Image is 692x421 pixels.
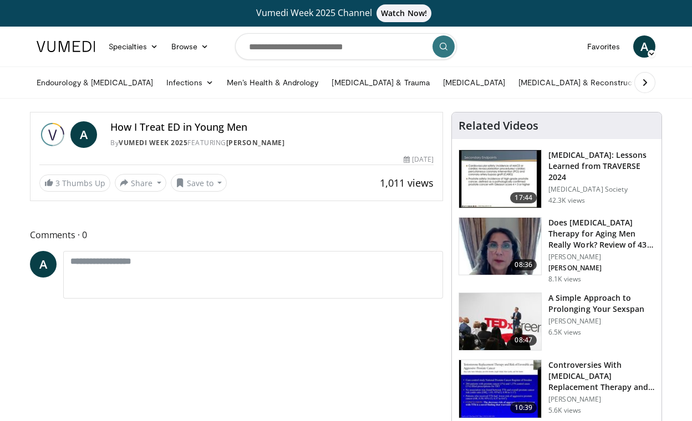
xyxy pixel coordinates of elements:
img: 1317c62a-2f0d-4360-bee0-b1bff80fed3c.150x105_q85_crop-smart_upscale.jpg [459,150,541,208]
span: 1,011 views [380,176,434,189]
h3: Controversies With [MEDICAL_DATA] Replacement Therapy and [MEDICAL_DATA] Can… [548,360,655,393]
span: Watch Now! [376,4,431,22]
img: Vumedi Week 2025 [39,121,66,148]
img: c4bd4661-e278-4c34-863c-57c104f39734.150x105_q85_crop-smart_upscale.jpg [459,293,541,351]
a: [PERSON_NAME] [226,138,285,147]
a: [MEDICAL_DATA] & Trauma [325,71,436,94]
a: Browse [165,35,216,58]
img: 4d4bce34-7cbb-4531-8d0c-5308a71d9d6c.150x105_q85_crop-smart_upscale.jpg [459,218,541,275]
a: Infections [160,71,220,94]
button: Save to [171,174,227,192]
a: 10:39 Controversies With [MEDICAL_DATA] Replacement Therapy and [MEDICAL_DATA] Can… [PERSON_NAME]... [459,360,655,418]
p: [PERSON_NAME] [548,317,655,326]
p: 6.5K views [548,328,581,337]
h3: [MEDICAL_DATA]: Lessons Learned from TRAVERSE 2024 [548,150,655,183]
img: VuMedi Logo [37,41,95,52]
a: Favorites [581,35,627,58]
p: [PERSON_NAME] [548,264,655,273]
div: [DATE] [404,155,434,165]
span: Comments 0 [30,228,443,242]
a: [MEDICAL_DATA] [436,71,512,94]
div: By FEATURING [110,138,434,148]
span: 17:44 [510,192,537,203]
p: 42.3K views [548,196,585,205]
a: Endourology & [MEDICAL_DATA] [30,71,160,94]
a: 08:36 Does [MEDICAL_DATA] Therapy for Aging Men Really Work? Review of 43 St… [PERSON_NAME] [PERS... [459,217,655,284]
a: A [633,35,655,58]
h3: A Simple Approach to Prolonging Your Sexspan [548,292,655,315]
a: Men’s Health & Andrology [220,71,325,94]
a: Vumedi Week 2025 ChannelWatch Now! [38,4,654,22]
button: Share [115,174,166,192]
input: Search topics, interventions [235,33,457,60]
img: 418933e4-fe1c-4c2e-be56-3ce3ec8efa3b.150x105_q85_crop-smart_upscale.jpg [459,360,541,418]
p: [PERSON_NAME] [548,253,655,261]
a: A [70,121,97,148]
h4: How I Treat ED in Young Men [110,121,434,134]
p: 5.6K views [548,406,581,415]
a: Vumedi Week 2025 [119,138,187,147]
span: 10:39 [510,402,537,413]
span: 08:47 [510,335,537,346]
h3: Does [MEDICAL_DATA] Therapy for Aging Men Really Work? Review of 43 St… [548,217,655,250]
span: 08:36 [510,259,537,270]
p: [PERSON_NAME] [548,395,655,404]
p: [MEDICAL_DATA] Society [548,185,655,194]
h4: Related Videos [459,119,538,132]
a: 08:47 A Simple Approach to Prolonging Your Sexspan [PERSON_NAME] 6.5K views [459,292,655,351]
a: 3 Thumbs Up [39,174,110,192]
a: Specialties [102,35,165,58]
a: 17:44 [MEDICAL_DATA]: Lessons Learned from TRAVERSE 2024 [MEDICAL_DATA] Society 42.3K views [459,150,655,208]
a: A [30,251,57,278]
p: 8.1K views [548,275,581,284]
span: 3 [55,178,60,188]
